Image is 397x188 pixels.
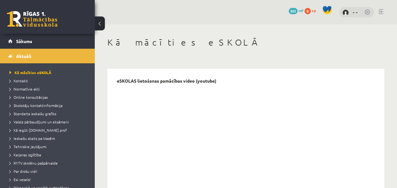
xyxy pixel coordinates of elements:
span: Valsts pārbaudījumi un eksāmeni [9,119,69,124]
a: Ieskaišu skaits pa klasēm [9,135,88,141]
span: Ieskaišu skaits pa klasēm [9,136,55,141]
a: Tehniskie jautājumi [9,144,88,149]
p: eSKOLAS lietošanas pamācības video (youtube) [117,78,216,84]
span: Kontakti [9,78,28,83]
span: Karjeras izglītība [9,152,41,157]
span: Online konsultācijas [9,95,48,100]
a: Kā mācīties eSKOLĀ [9,70,88,75]
span: Standarta ieskaišu grafiks [9,111,56,116]
a: Normatīvie akti [9,86,88,92]
a: 0 xp [304,8,319,13]
span: Sākums [16,38,32,44]
a: Karjeras izglītība [9,152,88,158]
span: Aktuāli [16,53,31,59]
a: R1TV skolēnu pašpārvalde [9,160,88,166]
a: Skolotāju kontaktinformācija [9,103,88,108]
span: R1TV skolēnu pašpārvalde [9,160,58,166]
h1: Kā mācīties eSKOLĀ [107,37,384,48]
span: Normatīvie akti [9,86,40,91]
img: - - [342,9,349,16]
span: xp [312,8,316,13]
a: Standarta ieskaišu grafiks [9,111,88,116]
a: Kā iegūt [DOMAIN_NAME] prof [9,127,88,133]
span: Kā iegūt [DOMAIN_NAME] prof [9,128,67,133]
a: Sākums [8,34,87,48]
span: 0 [304,8,311,14]
span: Par drošu vidi! [9,169,37,174]
span: Esi vesels! [9,177,31,182]
a: Valsts pārbaudījumi un eksāmeni [9,119,88,125]
a: Aktuāli [8,49,87,63]
a: Par drošu vidi! [9,168,88,174]
a: Kontakti [9,78,88,84]
span: 101 [289,8,298,14]
span: Tehniskie jautājumi [9,144,46,149]
a: Rīgas 1. Tālmācības vidusskola [7,11,57,27]
a: Online konsultācijas [9,94,88,100]
a: 101 mP [289,8,304,13]
a: - - [353,9,358,15]
span: Skolotāju kontaktinformācija [9,103,63,108]
a: Esi vesels! [9,177,88,182]
span: mP [298,8,304,13]
span: Kā mācīties eSKOLĀ [9,70,51,75]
